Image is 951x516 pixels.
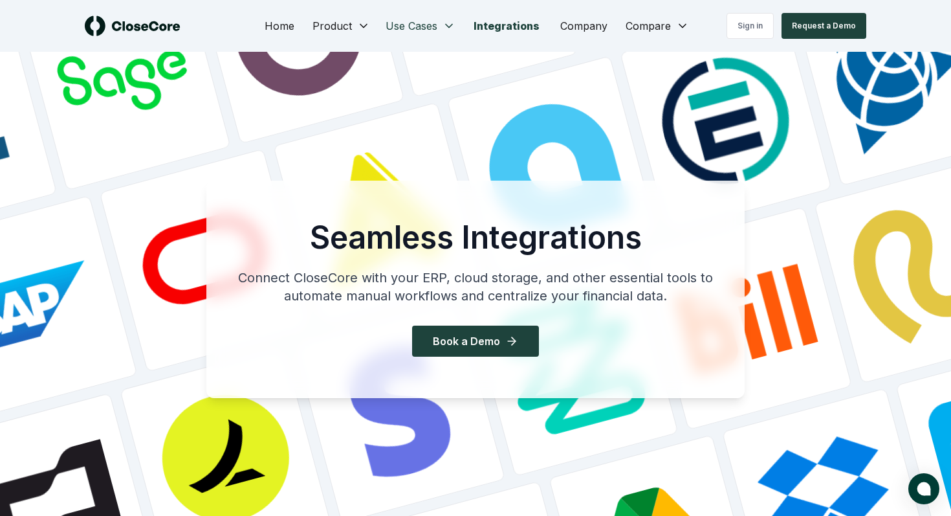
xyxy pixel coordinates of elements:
[626,18,671,34] span: Compare
[412,326,539,357] button: Book a Demo
[386,18,437,34] span: Use Cases
[618,13,697,39] button: Compare
[782,13,866,39] button: Request a Demo
[908,473,939,504] button: atlas-launcher
[463,13,550,39] a: Integrations
[312,18,352,34] span: Product
[227,222,724,253] h1: Seamless Integrations
[550,13,618,39] a: Company
[305,13,378,39] button: Product
[254,13,305,39] a: Home
[378,13,463,39] button: Use Cases
[727,13,774,39] a: Sign in
[227,269,724,305] p: Connect CloseCore with your ERP, cloud storage, and other essential tools to automate manual work...
[85,16,180,36] img: logo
